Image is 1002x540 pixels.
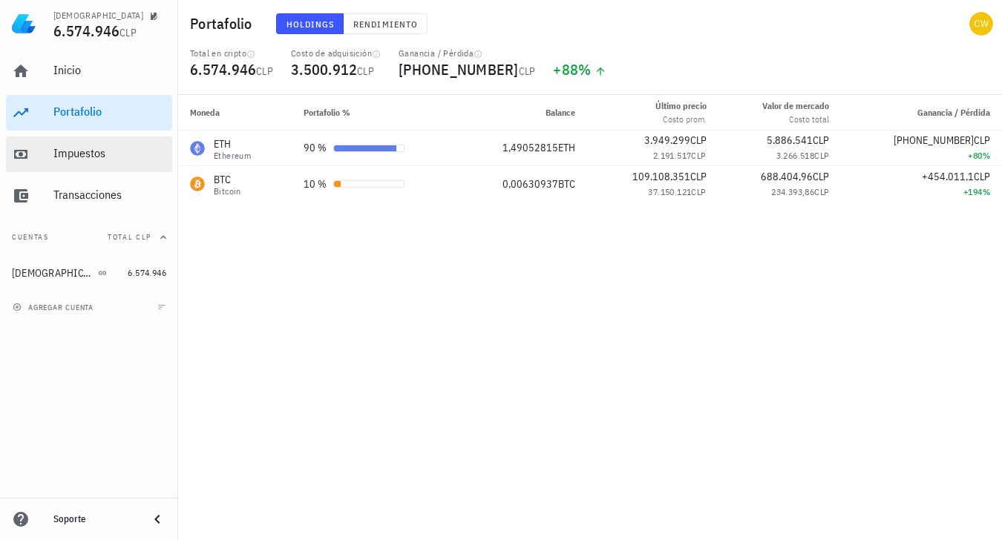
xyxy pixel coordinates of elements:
[691,150,706,161] span: CLP
[776,150,815,161] span: 3.266.518
[344,13,428,34] button: Rendimiento
[53,21,119,41] span: 6.574.946
[53,63,166,77] div: Inicio
[648,186,691,197] span: 37.150.121
[762,113,829,126] div: Costo total
[399,59,519,79] span: [PHONE_NUMBER]
[304,177,327,192] div: 10 %
[841,95,1002,131] th: Ganancia / Pérdida: Sin ordenar. Pulse para ordenar de forma ascendente.
[813,134,829,147] span: CLP
[12,12,36,36] img: LedgiFi
[357,65,374,78] span: CLP
[655,113,707,126] div: Costo prom.
[632,170,690,183] span: 109.108.351
[546,107,575,118] span: Balance
[813,170,829,183] span: CLP
[53,10,143,22] div: [DEMOGRAPHIC_DATA]
[291,47,381,59] div: Costo de adquisición
[304,107,350,118] span: Portafolio %
[969,12,993,36] div: avatar
[853,185,990,200] div: +194
[894,134,974,147] span: [PHONE_NUMBER]
[16,303,94,312] span: agregar cuenta
[190,177,205,191] div: BTC-icon
[6,255,172,291] a: [DEMOGRAPHIC_DATA] 6.574.946
[983,150,990,161] span: %
[53,146,166,160] div: Impuestos
[458,95,587,131] th: Balance: Sin ordenar. Pulse para ordenar de forma ascendente.
[286,19,335,30] span: Holdings
[291,59,357,79] span: 3.500.912
[6,178,172,214] a: Transacciones
[558,177,575,191] span: BTC
[690,170,707,183] span: CLP
[108,232,151,242] span: Total CLP
[6,53,172,89] a: Inicio
[519,65,536,78] span: CLP
[767,134,813,147] span: 5.886.541
[814,186,829,197] span: CLP
[690,134,707,147] span: CLP
[12,267,95,280] div: [DEMOGRAPHIC_DATA]
[214,136,251,151] div: ETH
[6,220,172,255] button: CuentasTotal CLP
[502,177,558,191] span: 0,00630937
[276,13,344,34] button: Holdings
[353,19,418,30] span: Rendimiento
[256,65,273,78] span: CLP
[190,107,220,118] span: Moneda
[6,136,172,172] a: Impuestos
[691,186,706,197] span: CLP
[974,134,990,147] span: CLP
[214,172,241,187] div: BTC
[53,105,166,119] div: Portafolio
[983,186,990,197] span: %
[974,170,990,183] span: CLP
[655,99,707,113] div: Último precio
[190,47,273,59] div: Total en cripto
[6,95,172,131] a: Portafolio
[853,148,990,163] div: +80
[304,140,327,156] div: 90 %
[653,150,692,161] span: 2.191.517
[917,107,990,118] span: Ganancia / Pérdida
[814,150,829,161] span: CLP
[214,187,241,196] div: Bitcoin
[399,47,535,59] div: Ganancia / Pérdida
[128,267,166,278] span: 6.574.946
[53,188,166,202] div: Transacciones
[178,95,292,131] th: Moneda
[214,151,251,160] div: Ethereum
[190,12,258,36] h1: Portafolio
[771,186,814,197] span: 234.393,86
[119,26,137,39] span: CLP
[53,513,137,525] div: Soporte
[9,300,100,315] button: agregar cuenta
[761,170,813,183] span: 688.404,96
[190,141,205,156] div: ETH-icon
[922,170,974,183] span: +454.011,1
[644,134,690,147] span: 3.949.299
[762,99,829,113] div: Valor de mercado
[553,62,606,77] div: +88
[578,59,591,79] span: %
[502,141,558,154] span: 1,49052815
[190,59,256,79] span: 6.574.946
[558,141,575,154] span: ETH
[292,95,459,131] th: Portafolio %: Sin ordenar. Pulse para ordenar de forma ascendente.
